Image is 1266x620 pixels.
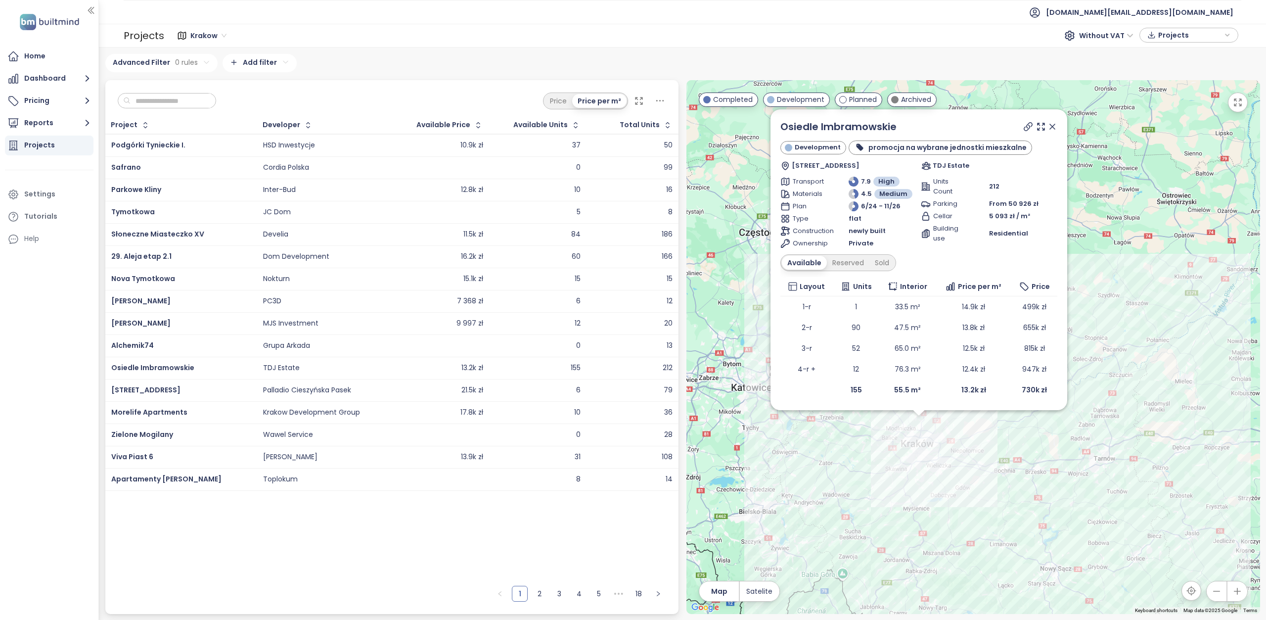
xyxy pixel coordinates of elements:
[111,429,173,439] a: Zielone Mogilany
[1024,343,1044,353] span: 815k zł
[962,343,984,353] span: 12.5k zł
[962,323,985,333] span: 13.8k zł
[111,318,171,328] a: [PERSON_NAME]
[492,586,508,602] li: Previous Page
[1145,28,1233,43] div: button
[699,581,739,601] button: Map
[552,586,567,601] a: 3
[111,207,155,217] span: Tymotkowa
[111,251,172,261] a: 29. Aleja etap 2.1
[793,177,827,187] span: Transport
[666,475,673,484] div: 14
[689,601,722,614] img: Google
[263,475,298,484] div: Toplokum
[879,317,936,338] td: 47.5 m²
[849,214,861,224] span: flat
[461,453,483,462] div: 13.9k zł
[24,188,55,200] div: Settings
[1243,608,1257,613] a: Terms (opens in new tab)
[833,317,879,338] td: 90
[1022,364,1046,374] span: 947k zł
[263,208,291,217] div: JC Dom
[667,275,673,284] div: 15
[576,386,581,395] div: 6
[962,302,985,312] span: 14.9k zł
[611,586,627,602] li: Next 5 Pages
[572,586,587,601] a: 4
[111,340,154,350] a: Alchemik74
[416,122,470,128] div: Available Price
[263,430,313,439] div: Wawel Service
[827,256,869,270] div: Reserved
[576,163,581,172] div: 0
[1183,608,1237,613] span: Map data ©2025 Google
[667,297,673,306] div: 12
[620,122,660,128] div: Total Units
[1022,385,1047,395] b: 730k zł
[793,189,827,199] span: Materials
[105,54,218,72] div: Advanced Filter
[461,186,483,194] div: 12.8k zł
[460,408,483,417] div: 17.8k zł
[933,177,967,196] span: Units Count
[576,341,581,350] div: 0
[263,275,290,284] div: Nokturn
[5,136,93,155] a: Projects
[572,141,581,150] div: 37
[263,453,317,462] div: [PERSON_NAME]
[793,201,827,211] span: Plan
[5,113,93,133] button: Reports
[111,140,185,150] a: Podgórki Tynieckie I.
[513,122,568,128] span: Available Units
[800,281,825,292] span: Layout
[689,601,722,614] a: Open this area in Google Maps (opens a new window)
[1023,323,1045,333] span: 655k zł
[577,208,581,217] div: 5
[1022,302,1046,312] span: 499k zł
[111,274,175,284] a: Nova Tymotkowa
[631,586,646,601] a: 18
[664,386,673,395] div: 79
[780,338,833,359] td: 3-r
[5,229,93,249] div: Help
[111,474,222,484] span: Apartamenty [PERSON_NAME]
[666,186,673,194] div: 16
[782,256,827,270] div: Available
[190,28,226,43] span: Krakow
[532,586,547,601] a: 2
[780,359,833,380] td: 4-r +
[111,229,204,239] span: Słoneczne Miasteczko XV
[576,297,581,306] div: 6
[576,430,581,439] div: 0
[780,317,833,338] td: 2-r
[958,281,1001,292] span: Price per m²
[263,319,318,328] div: MJS Investment
[512,586,528,602] li: 1
[544,94,572,108] div: Price
[793,238,827,248] span: Ownership
[791,161,859,171] span: [STREET_ADDRESS]
[111,296,171,306] span: [PERSON_NAME]
[575,319,581,328] div: 12
[175,57,198,68] span: 0 rules
[650,586,666,602] li: Next Page
[849,94,877,105] span: Planned
[664,319,673,328] div: 20
[263,122,300,128] div: Developer
[861,177,871,187] span: 7.9
[497,591,503,597] span: left
[512,586,527,601] a: 1
[664,408,673,417] div: 36
[532,586,547,602] li: 2
[461,364,483,373] div: 13.2k zł
[111,452,153,462] span: Viva Piast 6
[5,69,93,89] button: Dashboard
[111,162,141,172] a: Safrano
[711,586,727,597] span: Map
[989,211,1030,221] span: 5 093 zł / m²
